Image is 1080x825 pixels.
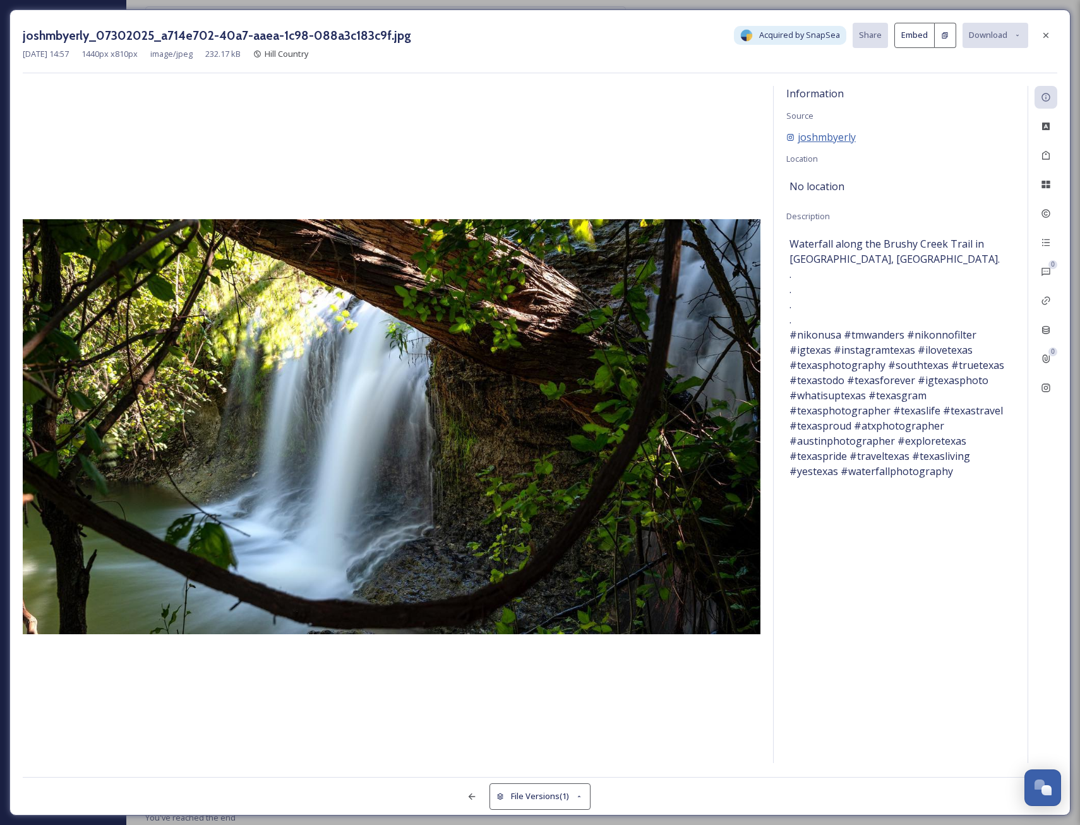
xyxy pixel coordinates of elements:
button: Download [963,23,1028,47]
button: File Versions(1) [489,783,591,809]
span: Acquired by SnapSea [759,29,840,41]
span: image/jpeg [150,48,193,60]
span: Source [786,110,813,121]
span: Description [786,210,830,222]
div: 0 [1048,260,1057,269]
button: Share [853,23,888,47]
span: joshmbyerly [798,129,856,145]
img: 1G4HwH9qGhIq7Jhh63ixFfou5cbWAvvoT.jpg [23,219,760,634]
span: Hill Country [265,48,309,59]
span: No location [789,179,844,194]
img: snapsea-logo.png [740,29,753,42]
span: Location [786,153,818,164]
span: 1440 px x 810 px [81,48,138,60]
span: Information [786,87,844,100]
button: Open Chat [1024,769,1061,806]
span: 232.17 kB [205,48,241,60]
button: Embed [894,23,935,48]
h3: joshmbyerly_07302025_a714e702-40a7-aaea-1c98-088a3c183c9f.jpg [23,27,411,45]
span: [DATE] 14:57 [23,48,69,60]
span: Waterfall along the Brushy Creek Trail in [GEOGRAPHIC_DATA], [GEOGRAPHIC_DATA]. . . . . #nikonusa... [789,236,1012,479]
div: 0 [1048,347,1057,356]
a: joshmbyerly [786,129,856,145]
